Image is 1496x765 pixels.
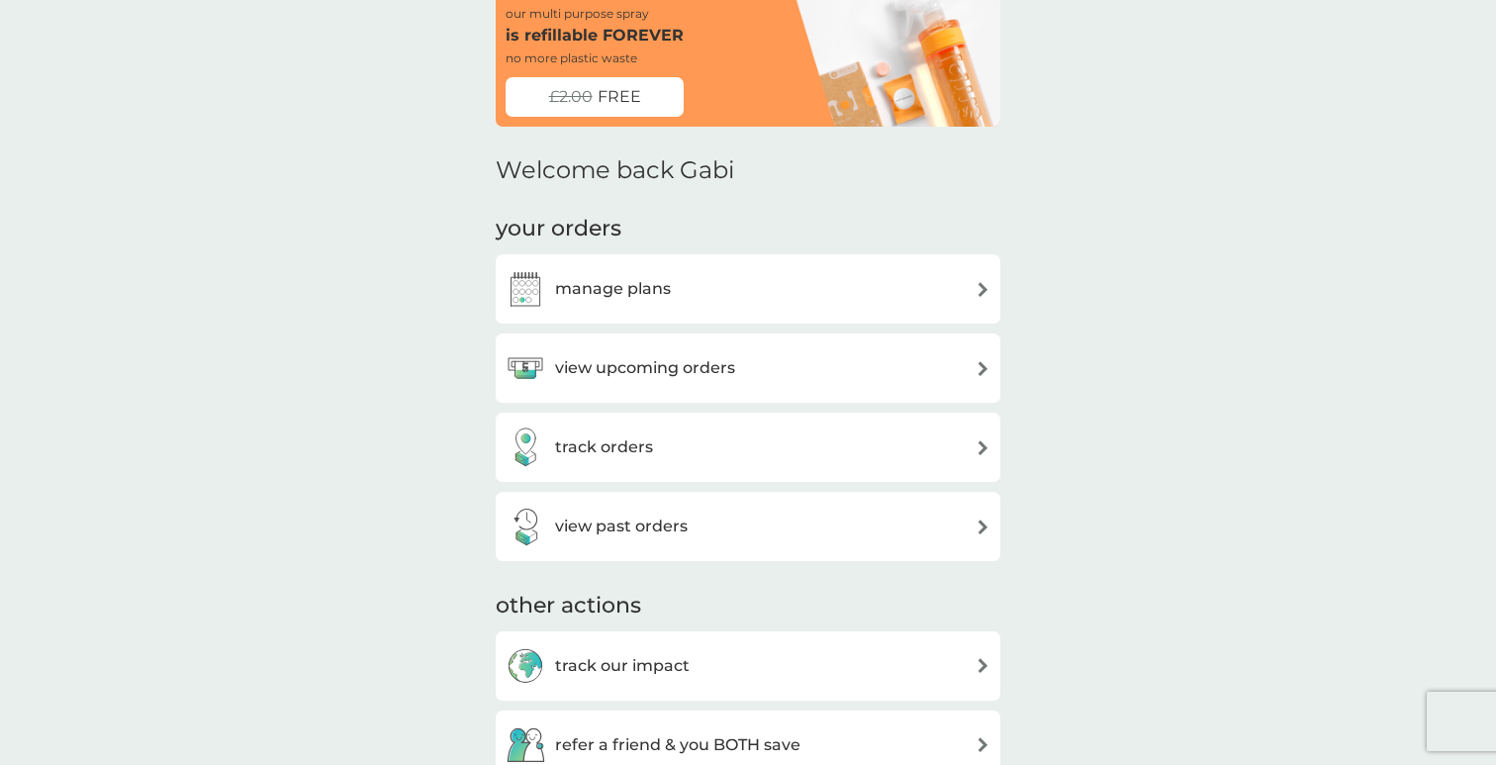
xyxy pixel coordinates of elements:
[976,737,990,752] img: arrow right
[549,84,593,110] span: £2.00
[496,214,621,244] h3: your orders
[976,658,990,673] img: arrow right
[506,4,649,23] p: our multi purpose spray
[496,591,641,622] h3: other actions
[555,653,690,679] h3: track our impact
[555,355,735,381] h3: view upcoming orders
[555,434,653,460] h3: track orders
[555,732,800,758] h3: refer a friend & you BOTH save
[555,276,671,302] h3: manage plans
[555,514,688,539] h3: view past orders
[976,440,990,455] img: arrow right
[976,282,990,297] img: arrow right
[496,156,734,185] h2: Welcome back Gabi
[976,520,990,534] img: arrow right
[976,361,990,376] img: arrow right
[506,23,684,48] p: is refillable FOREVER
[506,48,637,67] p: no more plastic waste
[598,84,641,110] span: FREE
